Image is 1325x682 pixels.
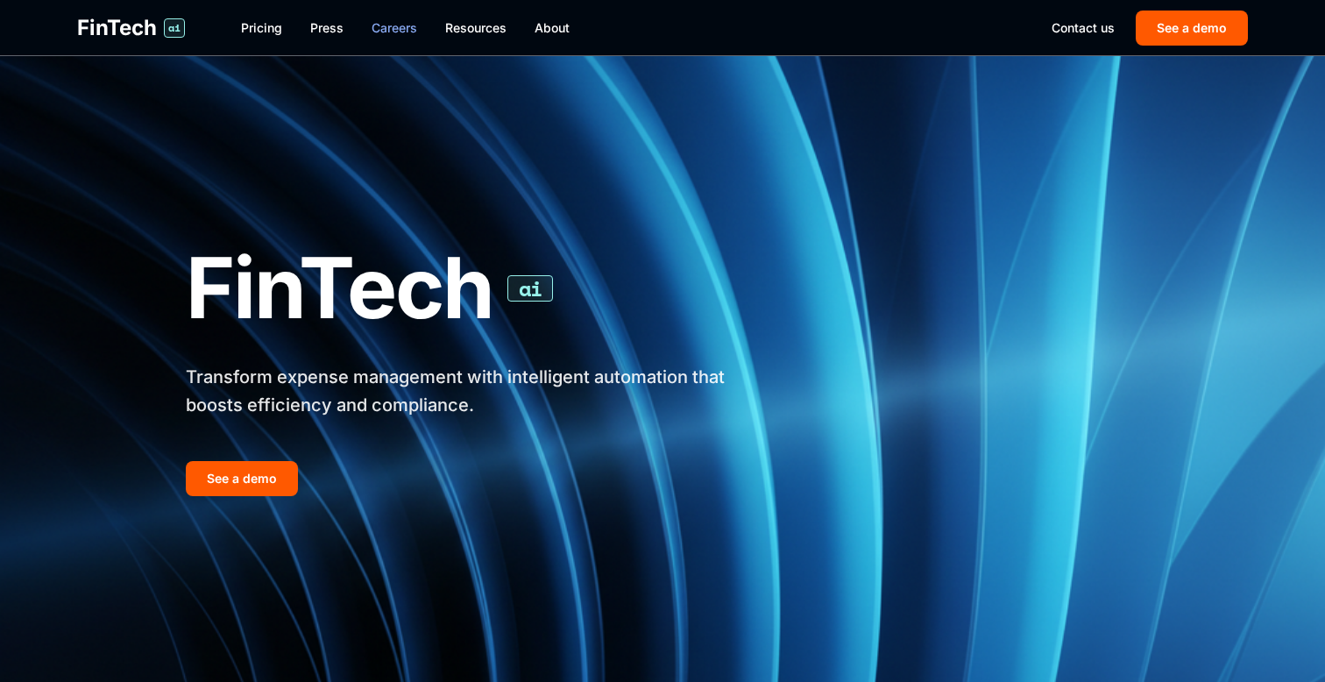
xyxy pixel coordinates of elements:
[372,19,417,37] a: Careers
[1136,11,1248,46] button: See a demo
[186,363,775,419] p: Transform expense management with intelligent automation that boosts efficiency and compliance.
[164,18,185,38] span: ai
[310,19,344,37] a: Press
[186,242,775,335] h1: FinTech
[241,19,282,37] a: Pricing
[535,19,570,37] a: About
[77,14,157,42] span: FinTech
[1052,19,1115,37] a: Contact us
[186,461,298,496] button: See a demo
[445,19,507,37] a: Resources
[507,275,553,302] span: ai
[77,14,185,42] a: FinTechai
